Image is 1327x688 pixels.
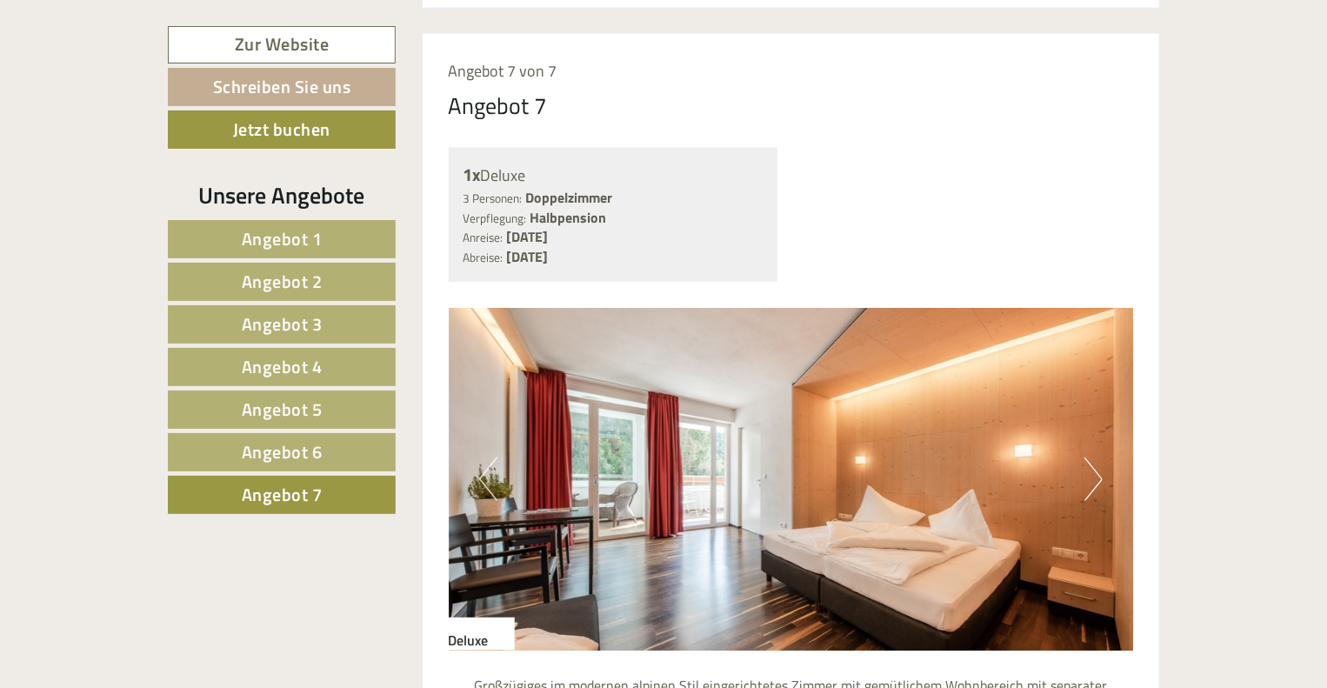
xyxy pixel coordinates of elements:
b: [DATE] [507,226,549,247]
div: Unsere Angebote [168,179,396,211]
span: Angebot 3 [242,311,323,337]
img: image [449,308,1134,651]
small: Verpflegung: [463,210,527,227]
span: Angebot 2 [242,268,323,295]
div: Deluxe [449,618,515,651]
div: Guten Tag, wie können wir Ihnen helfen? [13,47,277,100]
small: 21:26 [26,84,269,97]
span: Angebot 4 [242,353,323,380]
a: Jetzt buchen [168,110,396,149]
small: Abreise: [463,249,503,266]
span: Angebot 7 [242,481,323,508]
b: [DATE] [507,246,549,267]
div: Angebot 7 [449,90,548,122]
div: [GEOGRAPHIC_DATA] [26,50,269,64]
b: Halbpension [530,207,607,228]
span: Angebot 7 von 7 [449,59,557,83]
span: Angebot 5 [242,396,323,423]
div: [DATE] [312,13,373,43]
a: Schreiben Sie uns [168,68,396,106]
small: 3 Personen: [463,190,523,207]
a: Zur Website [168,26,396,63]
button: Senden [573,451,685,489]
button: Previous [479,458,497,501]
button: Next [1084,458,1103,501]
b: Doppelzimmer [526,187,613,208]
div: Deluxe [463,163,764,188]
span: Angebot 6 [242,438,323,465]
b: 1x [463,161,481,188]
span: Angebot 1 [242,225,323,252]
small: Anreise: [463,229,503,246]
